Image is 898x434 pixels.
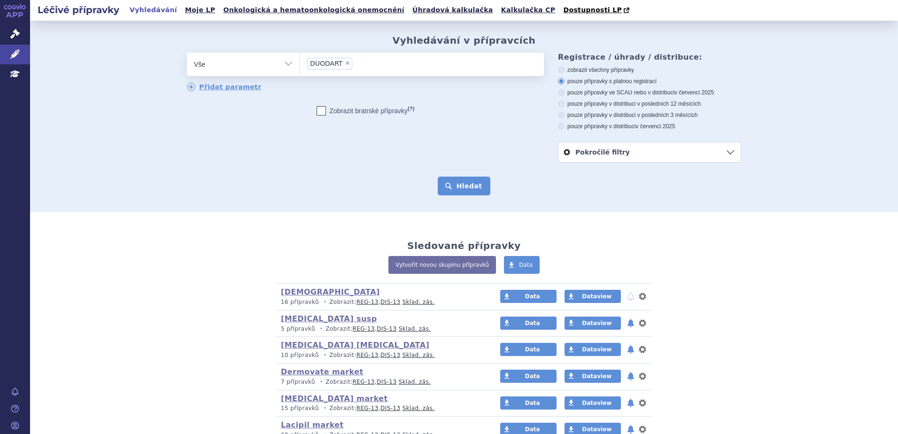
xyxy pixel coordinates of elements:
label: pouze přípravky v distribuci v posledních 12 měsících [558,100,741,108]
a: Lacipil market [281,420,344,429]
a: Sklad. zás. [403,352,435,358]
a: [MEDICAL_DATA] [MEDICAL_DATA] [281,341,429,349]
i: • [317,378,325,386]
span: 7 přípravků [281,379,315,385]
a: Data [500,396,557,410]
a: Pokročilé filtry [558,142,741,162]
a: REG-13 [356,405,379,411]
a: Moje LP [182,4,218,16]
a: Sklad. zás. [403,405,435,411]
a: DIS-13 [380,405,400,411]
a: Úhradová kalkulačka [410,4,496,16]
span: 10 přípravků [281,352,319,358]
span: DUODART [310,60,342,67]
label: Zobrazit bratrské přípravky [317,106,415,116]
a: [DEMOGRAPHIC_DATA] [281,287,380,296]
span: Dataview [582,320,612,326]
a: REG-13 [356,352,379,358]
a: Sklad. zás. [399,379,431,385]
span: Data [525,426,540,433]
a: REG-13 [353,325,375,332]
p: Zobrazit: , [281,325,482,333]
span: 16 přípravků [281,299,319,305]
button: nastavení [638,397,647,409]
a: DIS-13 [377,379,396,385]
a: Dataview [565,290,621,303]
a: Vyhledávání [127,4,180,16]
a: DIS-13 [380,299,400,305]
p: Zobrazit: , [281,298,482,306]
a: Sklad. zás. [399,325,431,332]
button: notifikace [626,397,635,409]
i: • [321,404,329,412]
label: zobrazit všechny přípravky [558,66,741,74]
a: Vytvořit novou skupinu přípravků [388,256,496,274]
button: notifikace [626,318,635,329]
a: Dataview [565,343,621,356]
a: DIS-13 [377,325,396,332]
h3: Registrace / úhrady / distribuce: [558,53,741,62]
a: Dostupnosti LP [560,4,634,17]
button: notifikace [626,344,635,355]
a: Přidat parametr [187,83,262,91]
span: × [345,60,350,66]
h2: Vyhledávání v přípravcích [393,35,536,46]
button: nastavení [638,344,647,355]
span: Dataview [582,426,612,433]
button: nastavení [638,291,647,302]
a: Dataview [565,396,621,410]
input: DUODART [355,57,360,69]
label: pouze přípravky v distribuci [558,123,741,130]
button: notifikace [626,291,635,302]
span: v červenci 2025 [674,89,714,96]
abbr: (?) [408,106,414,112]
span: 15 přípravků [281,405,319,411]
a: Data [500,290,557,303]
button: nastavení [638,318,647,329]
h2: Léčivé přípravky [30,3,127,16]
i: • [317,325,325,333]
a: Dermovate market [281,367,363,376]
span: 5 přípravků [281,325,315,332]
i: • [321,351,329,359]
a: Data [504,256,540,274]
span: Dataview [582,373,612,380]
span: Data [519,262,533,268]
p: Zobrazit: , [281,351,482,359]
span: Data [525,400,540,406]
span: Dostupnosti LP [563,6,622,14]
button: nastavení [638,371,647,382]
a: DIS-13 [380,352,400,358]
span: Data [525,320,540,326]
a: Onkologická a hematoonkologická onemocnění [220,4,407,16]
a: Sklad. zás. [403,299,435,305]
a: Dataview [565,370,621,383]
p: Zobrazit: , [281,404,482,412]
label: pouze přípravky v distribuci v posledních 3 měsících [558,111,741,119]
a: REG-13 [353,379,375,385]
button: Hledat [438,177,491,195]
p: Zobrazit: , [281,378,482,386]
span: Dataview [582,346,612,353]
button: notifikace [626,371,635,382]
span: v červenci 2025 [635,123,675,130]
h2: Sledované přípravky [407,240,521,251]
span: Data [525,346,540,353]
a: Kalkulačka CP [498,4,558,16]
a: Data [500,317,557,330]
a: REG-13 [356,299,379,305]
a: [MEDICAL_DATA] susp [281,314,377,323]
a: Dataview [565,317,621,330]
span: Data [525,293,540,300]
span: Dataview [582,400,612,406]
a: [MEDICAL_DATA] market [281,394,388,403]
a: Data [500,370,557,383]
label: pouze přípravky s platnou registrací [558,77,741,85]
label: pouze přípravky ve SCAU nebo v distribuci [558,89,741,96]
span: Data [525,373,540,380]
a: Data [500,343,557,356]
i: • [321,298,329,306]
span: Dataview [582,293,612,300]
